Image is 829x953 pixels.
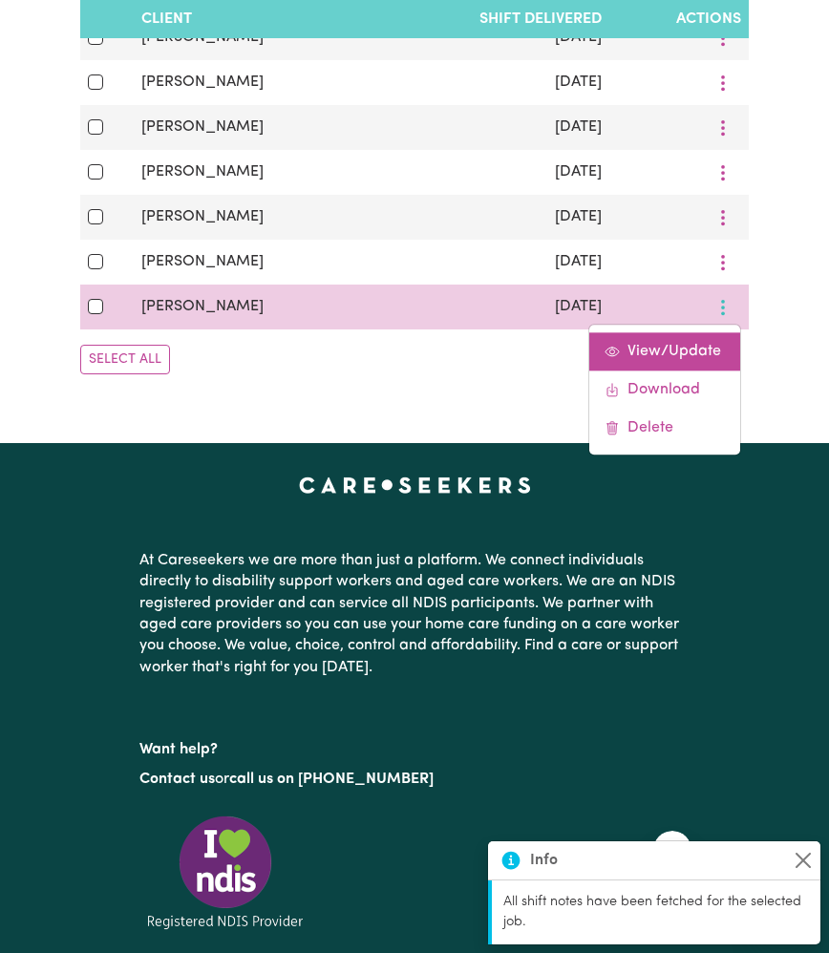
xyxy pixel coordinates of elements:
[705,113,741,142] button: More options
[705,158,741,187] button: More options
[299,477,531,493] a: Careseekers home page
[139,731,690,760] p: Want help?
[141,164,264,180] span: [PERSON_NAME]
[141,209,264,224] span: [PERSON_NAME]
[589,409,740,447] a: Delete this shift note
[139,761,690,797] p: or
[530,849,558,872] strong: Info
[372,105,609,150] td: [DATE]
[141,299,264,314] span: [PERSON_NAME]
[372,285,609,329] td: [DATE]
[653,831,691,869] iframe: Close message
[372,150,609,195] td: [DATE]
[705,202,741,232] button: More options
[139,813,311,932] img: Registered NDIS provider
[589,332,740,371] a: View/Update
[503,892,809,933] p: All shift notes have been fetched for the selected job.
[627,344,721,359] span: View/Update
[139,542,690,686] p: At Careseekers we are more than just a platform. We connect individuals directly to disability su...
[229,772,434,787] a: call us on [PHONE_NUMBER]
[80,345,170,374] button: Select All
[705,292,741,322] button: More options
[141,11,192,27] span: Client
[141,74,264,90] span: [PERSON_NAME]
[372,240,609,285] td: [DATE]
[372,60,609,105] td: [DATE]
[372,195,609,240] td: [DATE]
[11,13,116,29] span: Need any help?
[588,324,741,455] div: More options
[705,247,741,277] button: More options
[705,68,741,97] button: More options
[589,371,740,409] a: Download
[141,119,264,135] span: [PERSON_NAME]
[792,849,815,872] button: Close
[139,772,215,787] a: Contact us
[141,254,264,269] span: [PERSON_NAME]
